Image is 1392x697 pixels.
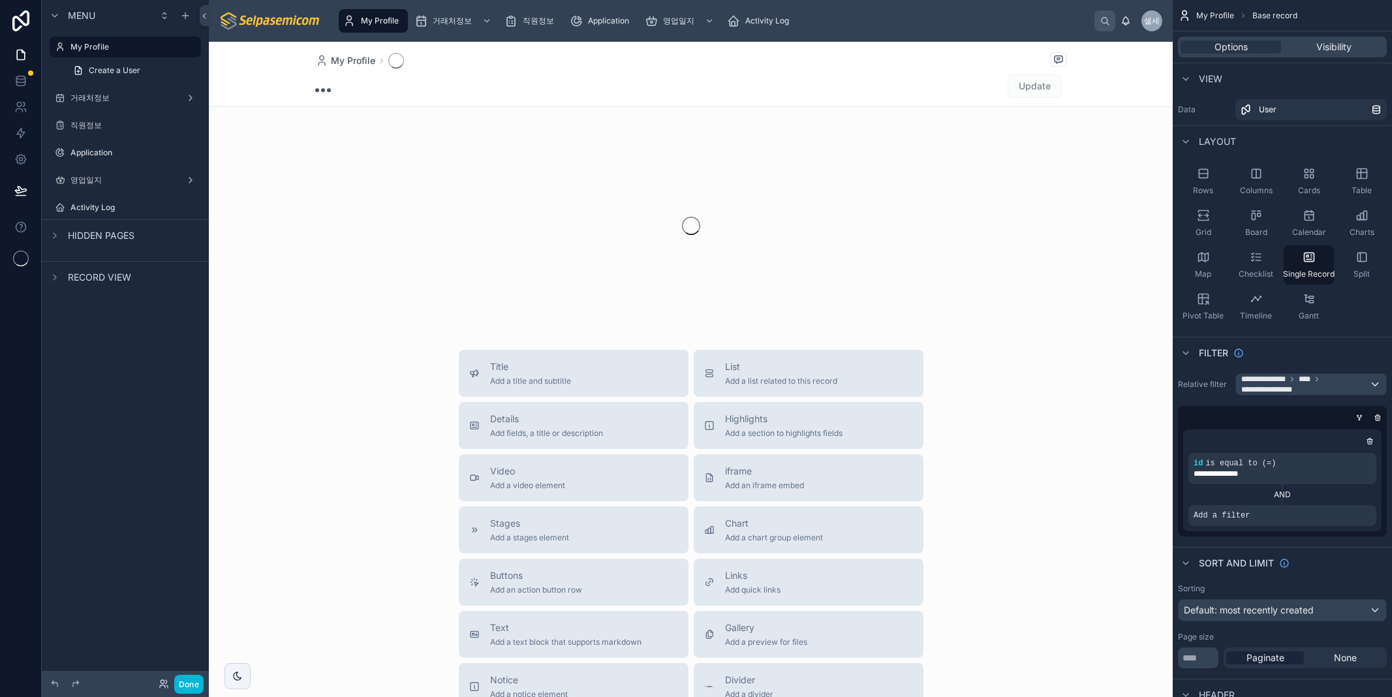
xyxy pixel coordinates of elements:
a: Create a User [65,60,201,81]
button: Board [1231,204,1281,243]
span: Menu [68,9,95,22]
img: App logo [219,10,322,31]
a: User [1235,99,1387,120]
label: Application [70,147,198,158]
span: 직원정보 [523,16,554,26]
button: Done [174,675,204,694]
span: View [1199,72,1222,85]
span: Hidden pages [68,229,134,242]
span: Record view [68,271,131,284]
button: Charts [1337,204,1387,243]
a: Activity Log [723,9,798,33]
span: Table [1352,185,1372,196]
span: 거래처정보 [433,16,472,26]
button: Calendar [1284,204,1334,243]
span: is equal to (=) [1205,459,1276,468]
span: Charts [1350,227,1374,238]
label: Sorting [1178,583,1205,594]
label: Activity Log [70,202,198,213]
span: Sort And Limit [1199,557,1274,570]
button: Default: most recently created [1178,599,1387,621]
label: 직원정보 [70,120,198,131]
span: Gantt [1299,311,1319,321]
span: Activity Log [745,16,789,26]
span: Application [588,16,629,26]
span: Columns [1240,185,1273,196]
button: Gantt [1284,287,1334,326]
span: id [1194,459,1203,468]
span: Map [1195,269,1211,279]
span: Board [1245,227,1267,238]
a: My Profile [339,9,408,33]
span: Add a filter [1194,510,1250,521]
span: Single Record [1283,269,1335,279]
button: Single Record [1284,245,1334,285]
span: Paginate [1246,651,1284,664]
a: Application [50,142,201,163]
span: Layout [1199,135,1236,148]
span: Options [1214,40,1248,54]
a: Application [566,9,638,33]
button: Timeline [1231,287,1281,326]
label: Relative filter [1178,379,1230,390]
button: Map [1178,245,1228,285]
button: Grid [1178,204,1228,243]
button: Checklist [1231,245,1281,285]
a: 영업일지 [50,170,201,191]
a: 직원정보 [50,115,201,136]
span: None [1334,651,1357,664]
span: Default: most recently created [1184,604,1314,615]
span: Split [1353,269,1370,279]
a: 거래처정보 [50,87,201,108]
span: Create a User [89,65,140,76]
a: 직원정보 [501,9,563,33]
button: Cards [1284,162,1334,201]
button: Rows [1178,162,1228,201]
label: My Profile [70,42,193,52]
a: Activity Log [50,197,201,218]
span: 셀세 [1144,16,1160,26]
label: Data [1178,104,1230,115]
a: 영업일지 [641,9,720,33]
span: My Profile [331,54,375,67]
label: Page size [1178,632,1214,642]
span: Pivot Table [1183,311,1224,321]
a: My Profile [50,37,201,57]
span: Timeline [1240,311,1272,321]
a: 거래처정보 [410,9,498,33]
button: Split [1337,245,1387,285]
span: Checklist [1239,269,1273,279]
span: My Profile [1196,10,1234,21]
span: Filter [1199,347,1228,360]
a: My Profile [315,54,375,67]
label: 영업일지 [70,175,180,185]
span: Rows [1193,185,1213,196]
span: Base record [1252,10,1297,21]
span: User [1259,104,1276,115]
span: My Profile [361,16,399,26]
button: Table [1337,162,1387,201]
span: Calendar [1292,227,1326,238]
span: Visibility [1316,40,1352,54]
div: AND [1188,489,1376,500]
div: scrollable content [332,7,1094,35]
span: Grid [1196,227,1211,238]
button: Pivot Table [1178,287,1228,326]
span: 영업일지 [663,16,694,26]
span: Cards [1298,185,1320,196]
button: Columns [1231,162,1281,201]
label: 거래처정보 [70,93,180,103]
